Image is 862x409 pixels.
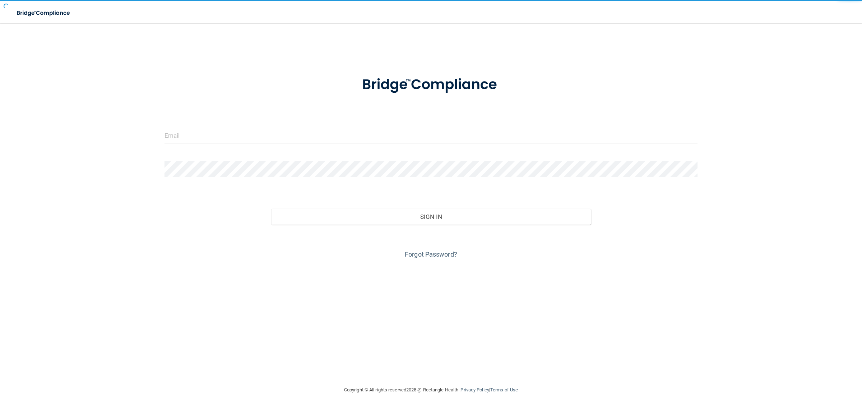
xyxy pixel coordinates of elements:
[11,6,77,20] img: bridge_compliance_login_screen.278c3ca4.svg
[300,378,562,401] div: Copyright © All rights reserved 2025 @ Rectangle Health | |
[164,127,698,143] input: Email
[490,387,518,392] a: Terms of Use
[271,209,591,225] button: Sign In
[405,251,457,258] a: Forgot Password?
[347,66,515,104] img: bridge_compliance_login_screen.278c3ca4.svg
[460,387,489,392] a: Privacy Policy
